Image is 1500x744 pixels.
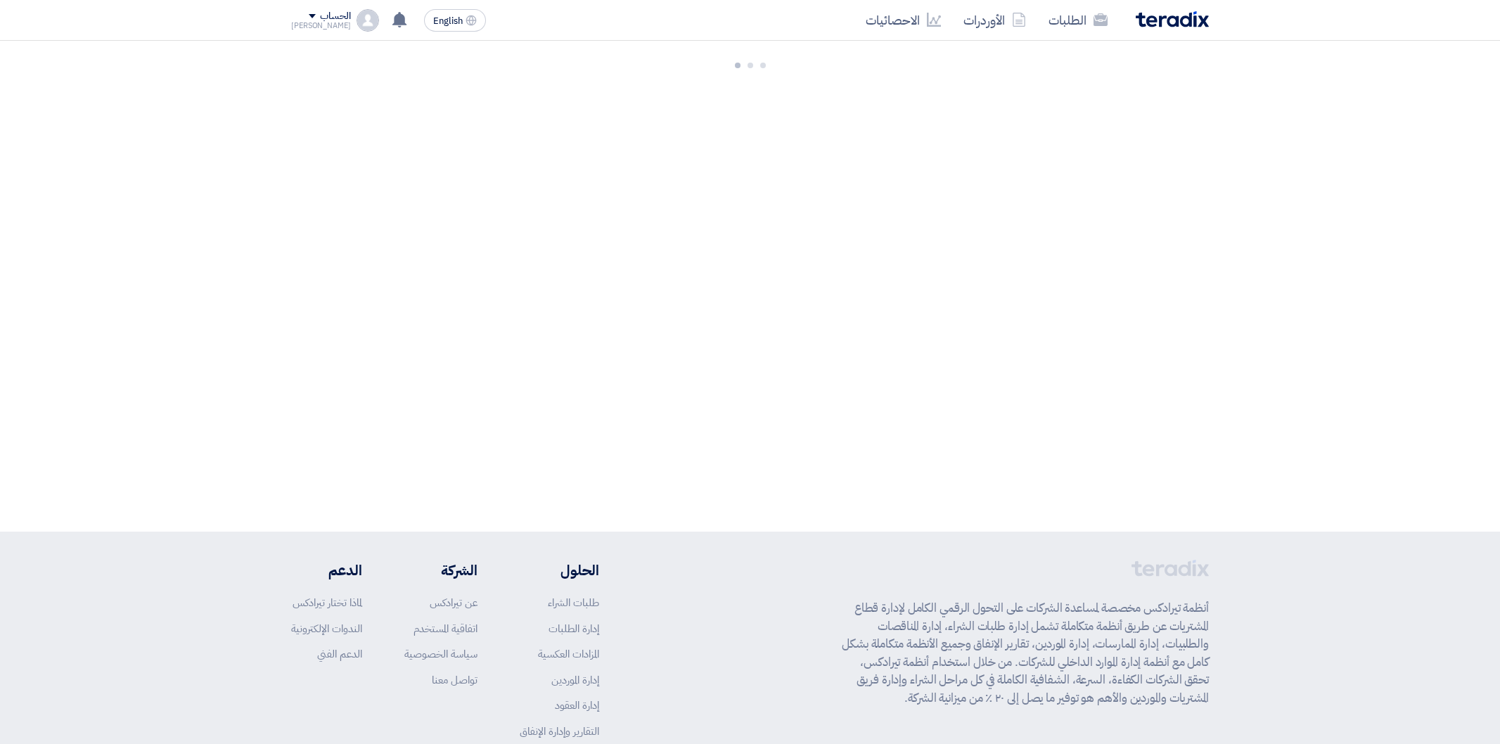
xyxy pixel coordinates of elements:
a: إدارة الموردين [551,672,599,688]
a: إدارة الطلبات [549,621,599,636]
a: الندوات الإلكترونية [291,621,362,636]
li: الحلول [520,560,599,581]
p: أنظمة تيرادكس مخصصة لمساعدة الشركات على التحول الرقمي الكامل لإدارة قطاع المشتريات عن طريق أنظمة ... [842,599,1209,707]
a: التقارير وإدارة الإنفاق [520,724,599,739]
li: الدعم [291,560,362,581]
a: عن تيرادكس [430,595,477,610]
button: English [424,9,486,32]
a: اتفاقية المستخدم [414,621,477,636]
a: إدارة العقود [555,698,599,713]
a: الطلبات [1037,4,1119,37]
li: الشركة [404,560,477,581]
a: طلبات الشراء [548,595,599,610]
div: الحساب [320,11,350,23]
img: profile_test.png [357,9,379,32]
a: سياسة الخصوصية [404,646,477,662]
a: لماذا تختار تيرادكس [293,595,362,610]
img: Teradix logo [1136,11,1209,27]
a: الاحصائيات [854,4,952,37]
a: تواصل معنا [432,672,477,688]
a: المزادات العكسية [538,646,599,662]
a: الدعم الفني [317,646,362,662]
span: English [433,16,463,26]
a: الأوردرات [952,4,1037,37]
div: [PERSON_NAME] [291,22,351,30]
